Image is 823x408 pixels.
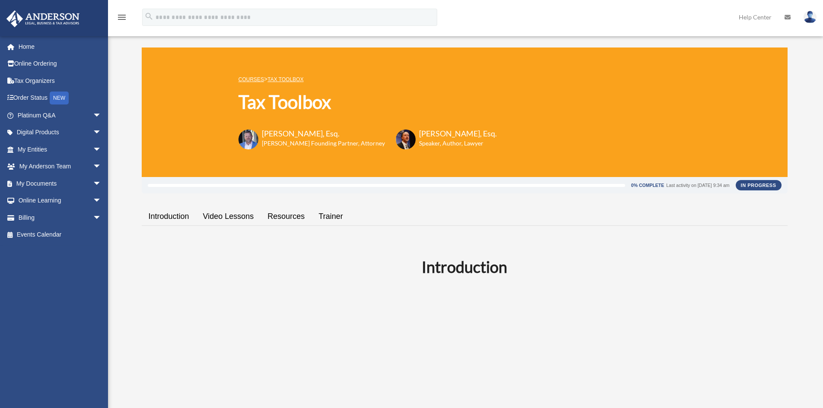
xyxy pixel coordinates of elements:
[6,175,114,192] a: My Documentsarrow_drop_down
[6,124,114,141] a: Digital Productsarrow_drop_down
[93,209,110,227] span: arrow_drop_down
[6,72,114,89] a: Tax Organizers
[93,192,110,210] span: arrow_drop_down
[6,89,114,107] a: Order StatusNEW
[144,12,154,21] i: search
[147,256,782,278] h2: Introduction
[6,107,114,124] a: Platinum Q&Aarrow_drop_down
[6,226,114,244] a: Events Calendar
[238,130,258,149] img: Toby-circle-head.png
[142,204,196,229] a: Introduction
[267,76,303,82] a: Tax Toolbox
[666,183,729,188] div: Last activity on [DATE] 9:34 am
[6,38,114,55] a: Home
[311,204,350,229] a: Trainer
[238,74,497,85] p: >
[631,183,664,188] div: 0% Complete
[196,204,261,229] a: Video Lessons
[50,92,69,104] div: NEW
[419,139,486,148] h6: Speaker, Author, Lawyer
[238,76,264,82] a: COURSES
[6,192,114,209] a: Online Learningarrow_drop_down
[261,204,311,229] a: Resources
[419,128,497,139] h3: [PERSON_NAME], Esq.
[93,124,110,142] span: arrow_drop_down
[262,139,385,148] h6: [PERSON_NAME] Founding Partner, Attorney
[396,130,416,149] img: Scott-Estill-Headshot.png
[6,209,114,226] a: Billingarrow_drop_down
[117,15,127,22] a: menu
[804,11,817,23] img: User Pic
[238,89,497,115] h1: Tax Toolbox
[93,175,110,193] span: arrow_drop_down
[4,10,82,27] img: Anderson Advisors Platinum Portal
[117,12,127,22] i: menu
[6,158,114,175] a: My Anderson Teamarrow_drop_down
[262,128,385,139] h3: [PERSON_NAME], Esq.
[736,180,782,190] div: In Progress
[6,141,114,158] a: My Entitiesarrow_drop_down
[93,107,110,124] span: arrow_drop_down
[6,55,114,73] a: Online Ordering
[93,158,110,176] span: arrow_drop_down
[93,141,110,158] span: arrow_drop_down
